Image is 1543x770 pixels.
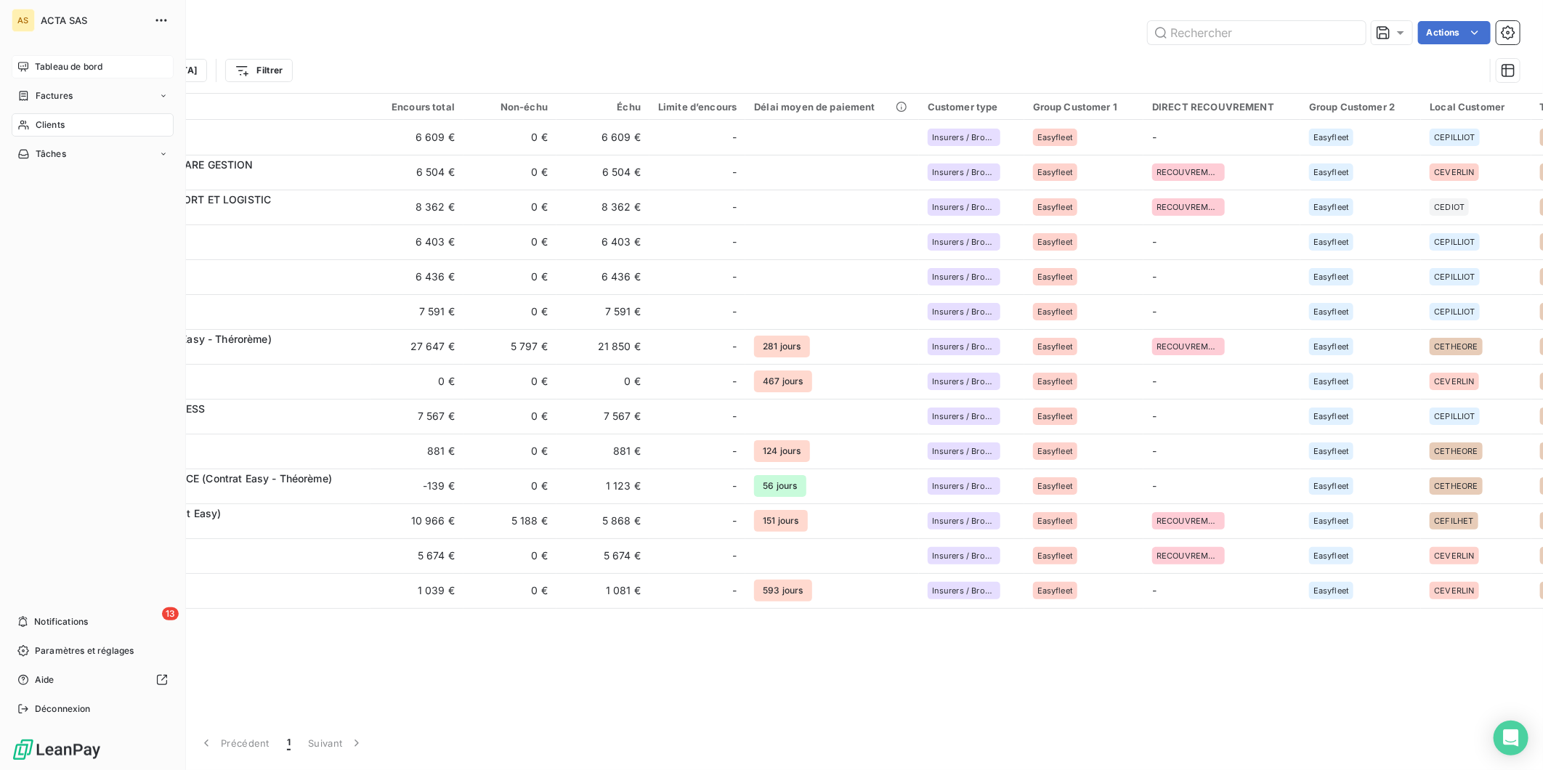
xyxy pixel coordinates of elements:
span: Easyfleet [1037,168,1073,177]
span: CEWEISHA [100,591,362,605]
span: Easyfleet [1313,307,1349,316]
span: Factures [36,89,73,102]
td: 0 € [463,538,556,573]
span: Easyfleet [1313,447,1349,455]
div: Délai moyen de paiement [754,101,910,113]
span: Insurers / Brokers [932,342,996,351]
span: RECOUVREMENT EXTERNE [1157,551,1220,560]
span: Easyfleet [1037,447,1073,455]
span: - [1152,131,1157,143]
span: - [1152,305,1157,317]
td: 6 436 € [556,259,649,294]
span: Easyfleet [1313,342,1349,351]
td: 0 € [463,364,556,399]
td: 21 850 € [556,329,649,364]
span: Easyfleet [1313,238,1349,246]
span: - [732,548,737,563]
div: Group Customer 1 [1033,101,1135,113]
td: 0 € [463,190,556,224]
span: Easyfleet [1037,307,1073,316]
td: 881 € [556,434,649,469]
td: 1 081 € [556,573,649,608]
span: CEPILLIOT [1434,238,1475,246]
span: - [732,514,737,528]
td: 6 609 € [370,120,463,155]
span: Easyfleet [1037,412,1073,421]
span: CETHEORE [1434,342,1478,351]
span: - [1152,479,1157,492]
span: Easyfleet [1313,133,1349,142]
button: Filtrer [225,59,292,82]
span: 281 jours [754,336,809,357]
span: RECOUVREMENT EXTERNE [1157,168,1220,177]
span: CFALOGIS [100,312,362,326]
span: Easyfleet [1313,168,1349,177]
td: 1 123 € [556,469,649,503]
span: CDSSERVI [100,277,362,291]
span: Easyfleet [1313,203,1349,211]
td: 0 € [463,294,556,329]
span: Easyfleet [1037,238,1073,246]
td: 0 € [370,364,463,399]
td: 0 € [463,224,556,259]
span: Easyfleet [1313,377,1349,386]
span: Easyfleet [1037,133,1073,142]
span: Easyfleet [1313,482,1349,490]
span: Insurers / Brokers [932,551,996,560]
span: CELOCOTO [100,451,362,466]
td: 0 € [463,573,556,608]
td: 7 567 € [556,399,649,434]
span: CESEPTEO [100,556,362,570]
span: - [732,479,737,493]
span: Tâches [36,147,66,161]
td: 0 € [463,155,556,190]
span: - [732,409,737,423]
div: DIRECT RECOUVREMENT [1152,101,1292,113]
td: 0 € [463,469,556,503]
td: 10 966 € [370,503,463,538]
td: 5 188 € [463,503,556,538]
td: 1 039 € [370,573,463,608]
span: CEVERLIN [1434,377,1474,386]
span: Easyfleet [1037,551,1073,560]
span: CDIALLOT [100,207,362,222]
td: 5 674 € [556,538,649,573]
span: 151 jours [754,510,807,532]
span: Insurers / Brokers [932,482,996,490]
span: Easyfleet [1313,551,1349,560]
span: CEVERLIN [1434,551,1474,560]
span: Easyfleet [1313,272,1349,281]
span: CEMACADA [100,486,362,500]
button: Suivant [299,728,373,758]
td: 6 436 € [370,259,463,294]
span: CEIREKSF [100,381,362,396]
span: - [1152,375,1157,387]
span: - [1152,410,1157,422]
button: Actions [1418,21,1491,44]
span: - [732,200,737,214]
td: 6 504 € [556,155,649,190]
div: Local Customer [1430,101,1522,113]
td: 5 868 € [556,503,649,538]
span: CEGOYER [100,346,362,361]
td: 27 647 € [370,329,463,364]
button: Précédent [190,728,278,758]
td: -139 € [370,469,463,503]
td: 7 567 € [370,399,463,434]
span: Tableau de bord [35,60,102,73]
span: Aide [35,673,54,686]
span: CEPILLIOT [1434,133,1475,142]
span: CETHEORE [1434,447,1478,455]
span: - [732,583,737,598]
span: Easyfleet [1037,516,1073,525]
div: Encours total [379,101,455,113]
span: - [732,444,737,458]
td: 8 362 € [556,190,649,224]
span: Insurers / Brokers [932,586,996,595]
span: Easyfleet [1313,516,1349,525]
span: RECOUVREMENT EXTERNE [1157,516,1220,525]
div: AS [12,9,35,32]
td: 0 € [463,259,556,294]
span: CERBA [100,172,362,187]
span: CLAGHOUA [100,416,362,431]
